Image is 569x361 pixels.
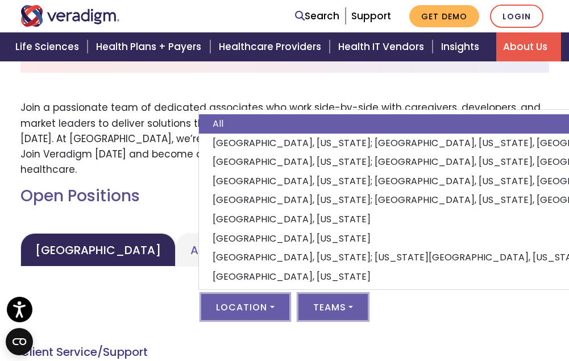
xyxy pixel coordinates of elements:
a: Search [295,9,339,24]
a: Life Sciences [9,32,89,61]
a: Insights [434,32,496,61]
button: Location [201,294,289,320]
a: Asia [176,233,231,267]
a: About Us [496,32,561,61]
a: Health IT Vendors [331,32,434,61]
a: Healthcare Providers [212,32,331,61]
h4: Client Service/Support [20,345,549,359]
h2: Open Positions [20,186,549,206]
button: Open CMP widget [6,328,33,355]
img: Veradigm logo [20,5,120,27]
a: Health Plans + Payers [89,32,211,61]
a: Support [351,9,391,23]
a: Get Demo [409,5,479,27]
p: Join a passionate team of dedicated associates who work side-by-side with caregivers, developers,... [20,100,549,177]
a: Login [490,5,543,28]
button: Teams [298,294,368,320]
a: [GEOGRAPHIC_DATA] [20,233,176,267]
